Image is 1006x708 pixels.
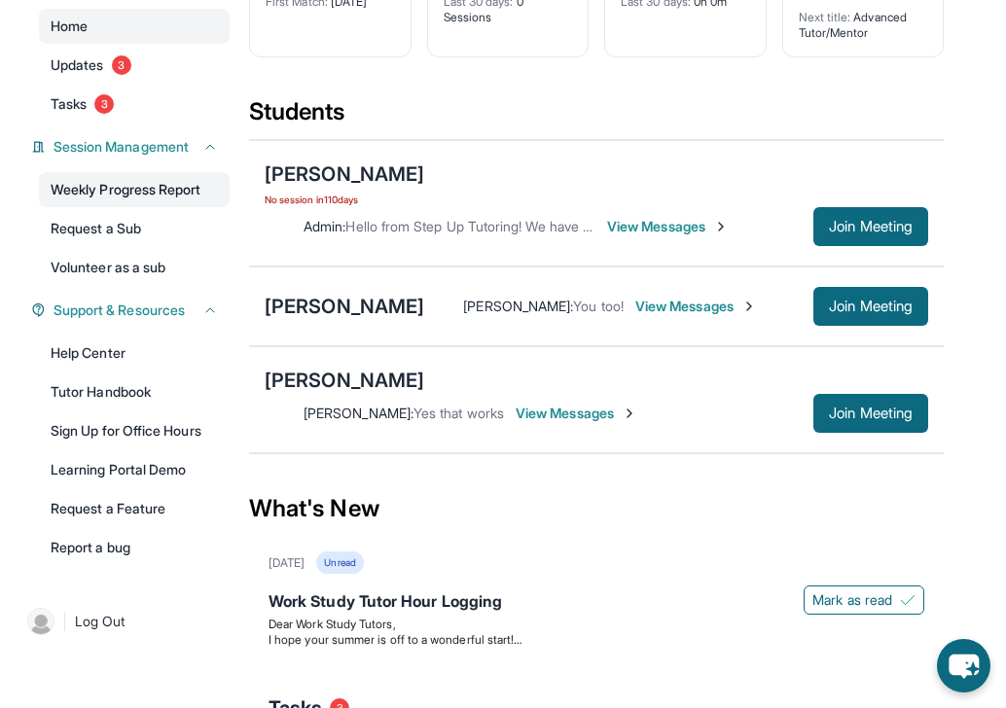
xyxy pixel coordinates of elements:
span: Join Meeting [829,221,913,232]
span: I hope your summer is off to a wonderful start! [269,632,521,647]
img: user-img [27,608,54,635]
span: Support & Resources [54,301,185,320]
div: [DATE] [269,555,305,571]
span: Session Management [54,137,189,157]
a: Learning Portal Demo [39,452,230,487]
span: Yes that works [413,405,504,421]
a: Report a bug [39,530,230,565]
button: Support & Resources [46,301,218,320]
a: |Log Out [19,600,230,643]
a: Updates3 [39,48,230,83]
img: Chevron-Right [622,406,637,421]
span: View Messages [516,404,637,423]
a: Tutor Handbook [39,374,230,409]
a: Request a Sub [39,211,230,246]
div: Work Study Tutor Hour Logging [269,589,924,617]
button: Join Meeting [813,207,928,246]
a: Sign Up for Office Hours [39,413,230,448]
span: View Messages [635,297,757,316]
span: Log Out [75,612,126,631]
img: Chevron-Right [713,219,729,234]
span: Home [51,17,88,36]
div: What's New [249,466,944,551]
span: Updates [51,55,104,75]
a: Tasks3 [39,87,230,122]
div: Students [249,96,944,139]
button: Join Meeting [813,287,928,326]
button: Mark as read [804,585,924,615]
span: Mark as read [812,590,892,610]
span: Join Meeting [829,407,913,419]
button: Session Management [46,137,218,157]
span: Tasks [51,94,87,114]
span: You too! [573,298,624,314]
span: [PERSON_NAME] : [304,405,413,421]
span: No session in 110 days [265,192,424,207]
span: 3 [94,94,114,114]
button: Join Meeting [813,394,928,433]
span: | [62,610,67,633]
span: [PERSON_NAME] : [463,298,573,314]
span: View Messages [607,217,729,236]
span: Admin : [304,218,345,234]
img: Chevron-Right [741,299,757,314]
span: Join Meeting [829,301,913,312]
span: Dear Work Study Tutors, [269,617,396,631]
span: 3 [112,55,131,75]
div: [PERSON_NAME] [265,293,424,320]
span: Next title : [799,10,851,24]
a: Weekly Progress Report [39,172,230,207]
div: [PERSON_NAME] [265,367,424,394]
a: Help Center [39,336,230,371]
div: [PERSON_NAME] [265,160,424,188]
a: Request a Feature [39,491,230,526]
img: Mark as read [900,592,916,608]
button: chat-button [937,639,990,692]
a: Volunteer as a sub [39,250,230,285]
a: Home [39,9,230,44]
div: Unread [316,551,363,574]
